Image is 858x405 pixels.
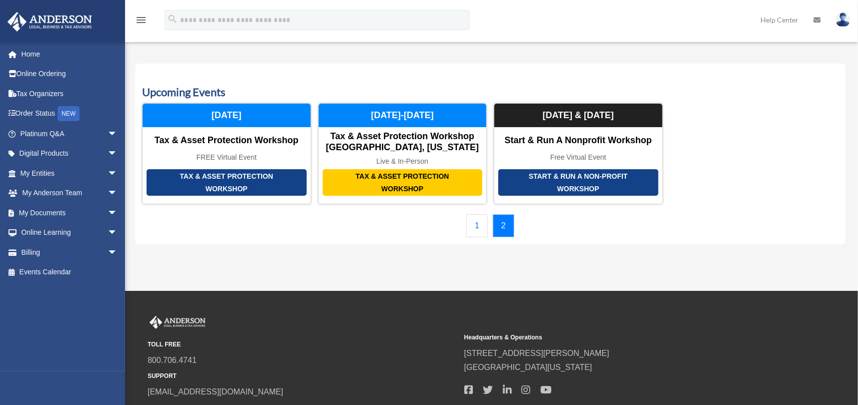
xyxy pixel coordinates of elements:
div: [DATE]-[DATE] [319,104,487,128]
img: Anderson Advisors Platinum Portal [5,12,95,32]
div: Tax & Asset Protection Workshop [143,135,311,146]
a: Digital Productsarrow_drop_down [7,144,133,164]
a: My Anderson Teamarrow_drop_down [7,183,133,203]
i: search [167,14,178,25]
div: NEW [58,106,80,121]
div: FREE Virtual Event [143,153,311,162]
div: Tax & Asset Protection Workshop [323,169,483,196]
a: Order StatusNEW [7,104,133,124]
span: arrow_drop_down [108,223,128,243]
a: [STREET_ADDRESS][PERSON_NAME] [464,349,609,357]
i: menu [135,14,147,26]
small: TOLL FREE [148,339,457,350]
span: arrow_drop_down [108,144,128,164]
div: Start & Run a Non-Profit Workshop [498,169,658,196]
span: arrow_drop_down [108,183,128,204]
a: Tax Organizers [7,84,133,104]
div: [DATE] [143,104,311,128]
a: Tax & Asset Protection Workshop Tax & Asset Protection Workshop FREE Virtual Event [DATE] [142,103,311,204]
span: arrow_drop_down [108,163,128,184]
span: arrow_drop_down [108,242,128,263]
a: Events Calendar [7,262,128,282]
a: Home [7,44,133,64]
a: 2 [493,214,514,237]
a: Tax & Asset Protection Workshop Tax & Asset Protection Workshop [GEOGRAPHIC_DATA], [US_STATE] Liv... [318,103,487,204]
a: My Documentsarrow_drop_down [7,203,133,223]
a: Billingarrow_drop_down [7,242,133,262]
div: Tax & Asset Protection Workshop [147,169,307,196]
a: [EMAIL_ADDRESS][DOMAIN_NAME] [148,387,283,396]
a: Online Learningarrow_drop_down [7,223,133,243]
a: Platinum Q&Aarrow_drop_down [7,124,133,144]
img: User Pic [835,13,850,27]
a: My Entitiesarrow_drop_down [7,163,133,183]
div: Live & In-Person [319,157,487,166]
a: Online Ordering [7,64,133,84]
a: 800.706.4741 [148,356,197,364]
div: Free Virtual Event [494,153,662,162]
a: 1 [466,214,488,237]
a: Start & Run a Non-Profit Workshop Start & Run a Nonprofit Workshop Free Virtual Event [DATE] & [D... [494,103,663,204]
div: Tax & Asset Protection Workshop [GEOGRAPHIC_DATA], [US_STATE] [319,131,487,153]
div: Start & Run a Nonprofit Workshop [494,135,662,146]
small: SUPPORT [148,371,457,381]
a: menu [135,18,147,26]
img: Anderson Advisors Platinum Portal [148,316,208,329]
h3: Upcoming Events [142,85,838,100]
small: Headquarters & Operations [464,332,774,343]
div: [DATE] & [DATE] [494,104,662,128]
span: arrow_drop_down [108,124,128,144]
a: [GEOGRAPHIC_DATA][US_STATE] [464,363,592,371]
span: arrow_drop_down [108,203,128,223]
